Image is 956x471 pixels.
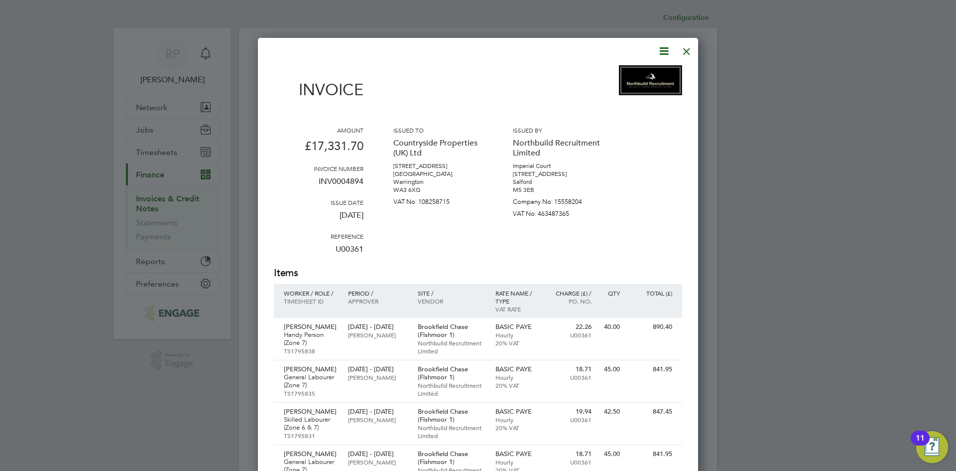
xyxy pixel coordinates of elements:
p: WA3 6XG [393,186,483,194]
p: TS1795835 [284,389,338,397]
p: Hourly [495,373,539,381]
p: [GEOGRAPHIC_DATA] [393,170,483,178]
p: [STREET_ADDRESS] [393,162,483,170]
p: TS1795838 [284,347,338,355]
p: Worker / Role / [284,289,338,297]
p: 847.45 [630,408,672,416]
p: VAT No: 108258715 [393,194,483,206]
p: Northbuild Recruitment Limited [418,424,485,440]
p: [PERSON_NAME] [348,416,407,424]
p: [DATE] - [DATE] [348,323,407,331]
p: Company No: 15558204 [513,194,602,206]
p: TS1795831 [284,432,338,440]
p: [DATE] - [DATE] [348,408,407,416]
p: Skilled Labourer (Zone 6 & 7) [284,416,338,432]
p: U00361 [548,416,592,424]
p: [PERSON_NAME] [348,331,407,339]
p: 20% VAT [495,339,539,347]
h3: Amount [274,126,363,134]
p: Brookfield Chase (Fishmoor 1) [418,408,485,424]
p: BASIC PAYE [495,450,539,458]
p: [DATE] [274,206,363,232]
p: Brookfield Chase (Fishmoor 1) [418,323,485,339]
p: [PERSON_NAME] [284,365,338,373]
p: 890.40 [630,323,672,331]
p: [PERSON_NAME] [284,408,338,416]
p: [PERSON_NAME] [284,450,338,458]
p: Period / [348,289,407,297]
p: [PERSON_NAME] [348,373,407,381]
p: U00361 [548,458,592,466]
p: U00361 [274,240,363,266]
p: INV0004894 [274,172,363,198]
p: 841.95 [630,365,672,373]
p: Imperial Court [513,162,602,170]
p: [DATE] - [DATE] [348,450,407,458]
p: [PERSON_NAME] [284,323,338,331]
p: 18.71 [548,450,592,458]
h3: Invoice number [274,164,363,172]
p: VAT No: 463487365 [513,206,602,218]
h3: Issue date [274,198,363,206]
h3: Issued by [513,126,602,134]
p: Vendor [418,297,485,305]
p: 19.94 [548,408,592,416]
p: Hourly [495,416,539,424]
p: Handy Person (Zone 7) [284,331,338,347]
p: QTY [601,289,620,297]
p: [DATE] - [DATE] [348,365,407,373]
p: Northbuild Recruitment Limited [418,381,485,397]
p: 45.00 [601,450,620,458]
p: Timesheet ID [284,297,338,305]
p: Total (£) [630,289,672,297]
p: M5 3EB [513,186,602,194]
p: Northbuild Recruitment Limited [513,134,602,162]
p: U00361 [548,331,592,339]
h1: Invoice [274,80,363,99]
p: Countryside Properties (UK) Ltd [393,134,483,162]
p: 20% VAT [495,424,539,432]
p: [STREET_ADDRESS] [513,170,602,178]
div: 11 [916,438,925,451]
p: 18.71 [548,365,592,373]
h3: Issued to [393,126,483,134]
p: 841.95 [630,450,672,458]
p: Charge (£) / [548,289,592,297]
p: Brookfield Chase (Fishmoor 1) [418,450,485,466]
p: Hourly [495,458,539,466]
h3: Reference [274,232,363,240]
p: U00361 [548,373,592,381]
h2: Items [274,266,682,280]
img: northbuildrecruit-logo-remittance.png [619,65,682,95]
p: Warrington [393,178,483,186]
p: Hourly [495,331,539,339]
p: [PERSON_NAME] [348,458,407,466]
p: Salford [513,178,602,186]
p: BASIC PAYE [495,408,539,416]
p: BASIC PAYE [495,365,539,373]
p: Po. No. [548,297,592,305]
button: Open Resource Center, 11 new notifications [916,431,948,463]
p: VAT rate [495,305,539,313]
p: Rate name / type [495,289,539,305]
p: Northbuild Recruitment Limited [418,339,485,355]
p: BASIC PAYE [495,323,539,331]
p: Approver [348,297,407,305]
p: 20% VAT [495,381,539,389]
p: 40.00 [601,323,620,331]
p: 22.26 [548,323,592,331]
p: 45.00 [601,365,620,373]
p: Brookfield Chase (Fishmoor 1) [418,365,485,381]
p: General Labourer (Zone 7) [284,373,338,389]
p: £17,331.70 [274,134,363,164]
p: 42.50 [601,408,620,416]
p: Site / [418,289,485,297]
